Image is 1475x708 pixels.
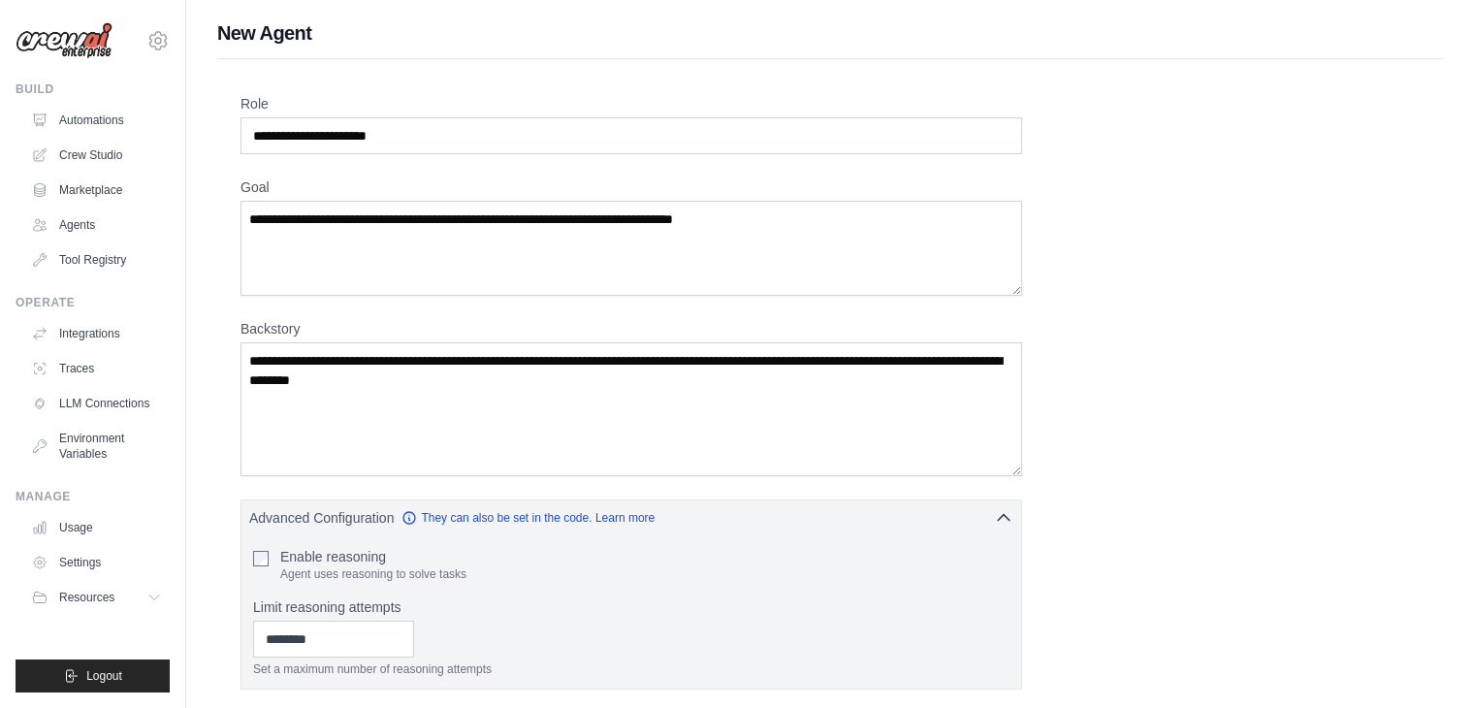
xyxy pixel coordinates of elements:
[240,177,1022,197] label: Goal
[280,566,466,582] p: Agent uses reasoning to solve tasks
[86,668,122,684] span: Logout
[23,209,170,241] a: Agents
[240,94,1022,113] label: Role
[217,19,1444,47] h1: New Agent
[23,512,170,543] a: Usage
[23,175,170,206] a: Marketplace
[16,660,170,692] button: Logout
[59,590,114,605] span: Resources
[253,661,1010,677] p: Set a maximum number of reasoning attempts
[16,81,170,97] div: Build
[401,510,655,526] a: They can also be set in the code. Learn more
[23,318,170,349] a: Integrations
[16,489,170,504] div: Manage
[23,140,170,171] a: Crew Studio
[240,319,1022,338] label: Backstory
[241,500,1021,535] button: Advanced Configuration They can also be set in the code. Learn more
[23,244,170,275] a: Tool Registry
[23,582,170,613] button: Resources
[23,105,170,136] a: Automations
[16,22,112,59] img: Logo
[23,547,170,578] a: Settings
[249,508,394,528] span: Advanced Configuration
[23,353,170,384] a: Traces
[16,295,170,310] div: Operate
[23,423,170,469] a: Environment Variables
[280,547,466,566] label: Enable reasoning
[253,597,1010,617] label: Limit reasoning attempts
[23,388,170,419] a: LLM Connections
